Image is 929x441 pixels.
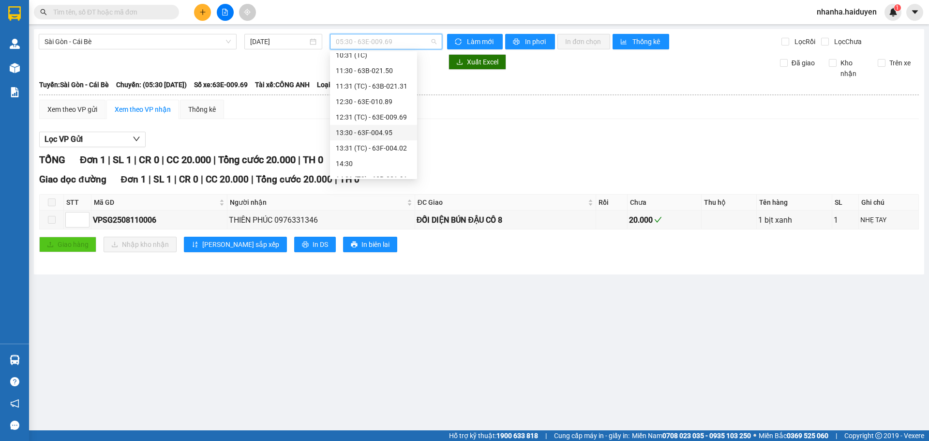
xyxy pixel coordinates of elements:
[10,399,19,408] span: notification
[45,133,83,145] span: Lọc VP Gửi
[336,112,411,122] div: 12:31 (TC) - 63E-009.69
[108,154,110,166] span: |
[39,132,146,147] button: Lọc VP Gửi
[8,6,21,21] img: logo-vxr
[81,221,87,227] span: down
[64,195,91,211] th: STT
[10,39,20,49] img: warehouse-icon
[889,8,898,16] img: icon-new-feature
[335,174,337,185] span: |
[455,38,463,46] span: sync
[10,63,20,73] img: warehouse-icon
[336,174,411,184] div: 14:31 (TC) - 63B-021.91
[513,38,521,46] span: printer
[449,54,506,70] button: downloadXuất Excel
[467,57,498,67] span: Xuất Excel
[184,237,287,252] button: sort-ascending[PERSON_NAME] sắp xếp
[303,154,323,166] span: TH 0
[759,430,828,441] span: Miền Bắc
[496,432,538,440] strong: 1900 633 818
[788,58,819,68] span: Đã giao
[456,59,463,66] span: download
[628,195,701,211] th: Chưa
[632,36,661,47] span: Thống kê
[194,79,248,90] span: Số xe: 63E-009.69
[251,174,254,185] span: |
[340,174,360,185] span: TH 0
[45,34,231,49] span: Sài Gòn - Cái Bè
[418,197,586,208] span: ĐC Giao
[447,34,503,49] button: syncLàm mới
[906,4,923,21] button: caret-down
[134,154,136,166] span: |
[836,430,837,441] span: |
[632,430,751,441] span: Miền Nam
[10,355,20,365] img: warehouse-icon
[229,214,413,226] div: THIÊN PHÚC 0976331346
[336,50,411,61] div: 10:31 (TC)
[78,220,89,227] span: Decrease Value
[317,79,390,90] span: Loại xe: Ghế ngồi 28 chỗ
[662,432,751,440] strong: 0708 023 035 - 0935 103 250
[206,174,249,185] span: CC 20.000
[10,421,19,430] span: message
[244,9,251,15] span: aim
[174,174,177,185] span: |
[40,9,47,15] span: search
[121,174,147,185] span: Đơn 1
[133,135,140,143] span: down
[336,34,436,49] span: 05:30 - 63E-009.69
[336,127,411,138] div: 13:30 - 63F-004.95
[832,195,859,211] th: SL
[153,174,172,185] span: SL 1
[885,58,914,68] span: Trên xe
[115,104,171,115] div: Xem theo VP nhận
[47,104,97,115] div: Xem theo VP gửi
[194,4,211,21] button: plus
[449,430,538,441] span: Hỗ trợ kỹ thuật:
[256,174,332,185] span: Tổng cước 20.000
[78,213,89,220] span: Increase Value
[104,237,177,252] button: downloadNhập kho nhận
[230,197,405,208] span: Người nhận
[336,96,411,107] div: 12:30 - 63E-010.89
[179,174,198,185] span: CR 0
[894,4,901,11] sup: 1
[417,214,594,226] div: ĐỐI DIỆN BÚN ĐẬU CÔ 8
[361,239,390,250] span: In biên lai
[336,81,411,91] div: 11:31 (TC) - 63B-021.31
[613,34,669,49] button: bar-chartThống kê
[166,154,211,166] span: CC 20.000
[222,9,228,15] span: file-add
[139,154,159,166] span: CR 0
[218,154,296,166] span: Tổng cước 20.000
[39,154,65,166] span: TỔNG
[213,154,216,166] span: |
[302,241,309,249] span: printer
[39,237,96,252] button: uploadGiao hàng
[10,87,20,97] img: solution-icon
[758,214,831,226] div: 1 bịt xanh
[545,430,547,441] span: |
[834,214,857,226] div: 1
[505,34,555,49] button: printerIn phơi
[467,36,495,47] span: Làm mới
[217,4,234,21] button: file-add
[250,36,308,47] input: 11/08/2025
[81,214,87,220] span: up
[201,174,203,185] span: |
[351,241,358,249] span: printer
[80,154,105,166] span: Đơn 1
[192,241,198,249] span: sort-ascending
[149,174,151,185] span: |
[629,214,699,226] div: 20.000
[336,143,411,153] div: 13:31 (TC) - 63F-004.02
[91,211,227,229] td: VPSG2508110006
[654,216,662,224] span: check
[343,237,397,252] button: printerIn biên lai
[39,174,106,185] span: Giao dọc đường
[39,81,109,89] b: Tuyến: Sài Gòn - Cái Bè
[93,214,225,226] div: VPSG2508110006
[787,432,828,440] strong: 0369 525 060
[188,104,216,115] div: Thống kê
